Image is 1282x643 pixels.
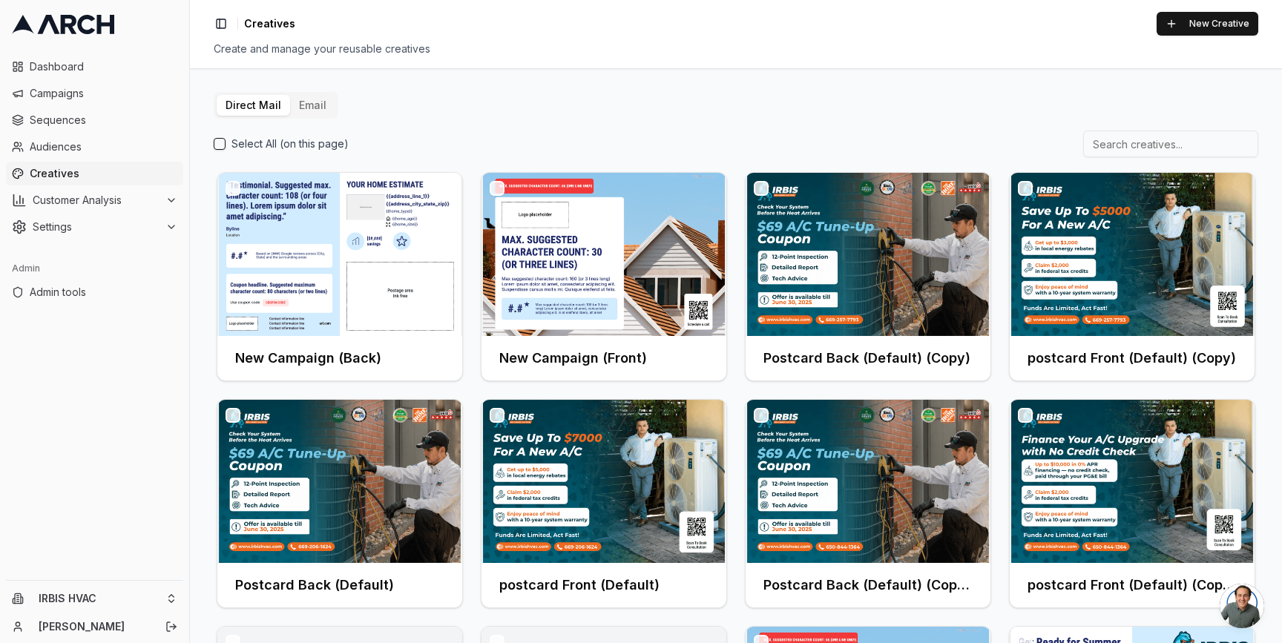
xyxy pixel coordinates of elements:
h3: New Campaign (Front) [499,348,647,369]
span: Creatives [30,166,177,181]
span: Creatives [244,16,295,31]
button: Log out [161,616,182,637]
button: IRBIS HVAC [6,587,183,610]
span: Dashboard [30,59,177,74]
input: Search creatives... [1083,131,1258,157]
h3: postcard Front (Default) (Copy) [1028,348,1236,369]
span: Settings [33,220,160,234]
a: Open chat [1220,584,1264,628]
img: Front creative for postcard Front (Default) [481,400,726,563]
h3: Postcard Back (Default) [235,575,394,596]
img: Front creative for Postcard Back (Default) (Copy) (Copy) [746,400,990,563]
button: Settings [6,215,183,239]
a: [PERSON_NAME] [39,619,149,634]
label: Select All (on this page) [231,136,349,151]
img: Front creative for postcard Front (Default) (Copy) [1010,173,1255,336]
h3: Postcard Back (Default) (Copy) (Copy) [763,575,973,596]
span: IRBIS HVAC [39,592,160,605]
a: Dashboard [6,55,183,79]
img: Front creative for postcard Front (Default) (Copy) (Copy) [1010,400,1255,563]
img: Front creative for New Campaign (Front) [481,173,726,336]
a: Admin tools [6,280,183,304]
div: Admin [6,257,183,280]
a: Audiences [6,135,183,159]
img: Front creative for Postcard Back (Default) [217,400,462,563]
button: Customer Analysis [6,188,183,212]
span: Sequences [30,113,177,128]
span: Customer Analysis [33,193,160,208]
h3: New Campaign (Back) [235,348,381,369]
div: Create and manage your reusable creatives [214,42,1258,56]
button: Direct Mail [217,95,290,116]
h3: postcard Front (Default) [499,575,660,596]
img: Front creative for Postcard Back (Default) (Copy) [746,173,990,336]
span: Admin tools [30,285,177,300]
button: New Creative [1157,12,1258,36]
span: Audiences [30,139,177,154]
a: Creatives [6,162,183,185]
span: Campaigns [30,86,177,101]
nav: breadcrumb [244,16,295,31]
button: Email [290,95,335,116]
img: Front creative for New Campaign (Back) [217,173,462,336]
h3: postcard Front (Default) (Copy) (Copy) [1028,575,1237,596]
a: Campaigns [6,82,183,105]
a: Sequences [6,108,183,132]
h3: Postcard Back (Default) (Copy) [763,348,970,369]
